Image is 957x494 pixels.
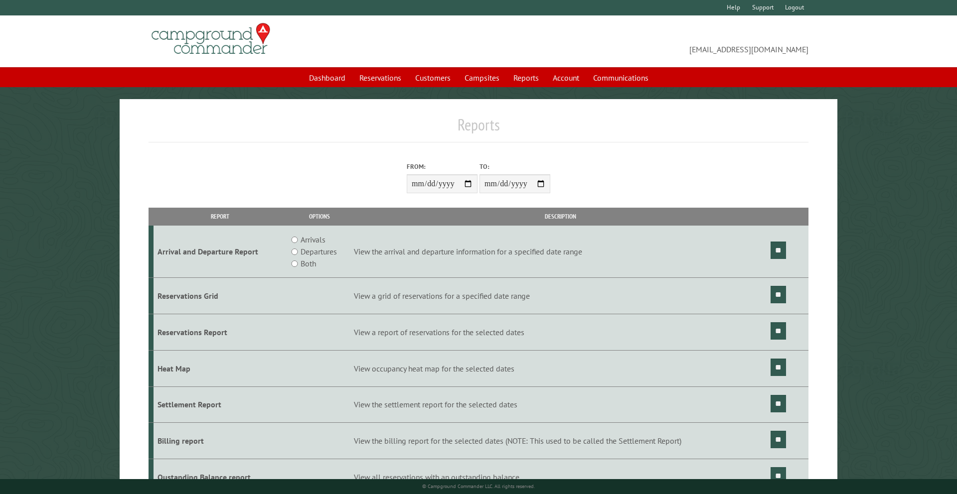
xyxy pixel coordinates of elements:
[301,234,325,246] label: Arrivals
[301,257,316,269] label: Both
[301,246,337,257] label: Departures
[149,19,273,58] img: Campground Commander
[352,423,769,459] td: View the billing report for the selected dates (NOTE: This used to be called the Settlement Report)
[459,68,505,87] a: Campsites
[353,68,407,87] a: Reservations
[587,68,654,87] a: Communications
[352,350,769,386] td: View occupancy heat map for the selected dates
[352,226,769,278] td: View the arrival and departure information for a specified date range
[154,423,288,459] td: Billing report
[352,386,769,423] td: View the settlement report for the selected dates
[154,208,288,225] th: Report
[149,115,809,142] h1: Reports
[407,162,478,171] label: From:
[478,27,808,55] span: [EMAIL_ADDRESS][DOMAIN_NAME]
[287,208,352,225] th: Options
[154,314,288,350] td: Reservations Report
[154,386,288,423] td: Settlement Report
[409,68,457,87] a: Customers
[479,162,550,171] label: To:
[352,314,769,350] td: View a report of reservations for the selected dates
[154,350,288,386] td: Heat Map
[507,68,545,87] a: Reports
[303,68,351,87] a: Dashboard
[154,226,288,278] td: Arrival and Departure Report
[352,278,769,314] td: View a grid of reservations for a specified date range
[547,68,585,87] a: Account
[352,208,769,225] th: Description
[154,278,288,314] td: Reservations Grid
[422,483,535,490] small: © Campground Commander LLC. All rights reserved.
